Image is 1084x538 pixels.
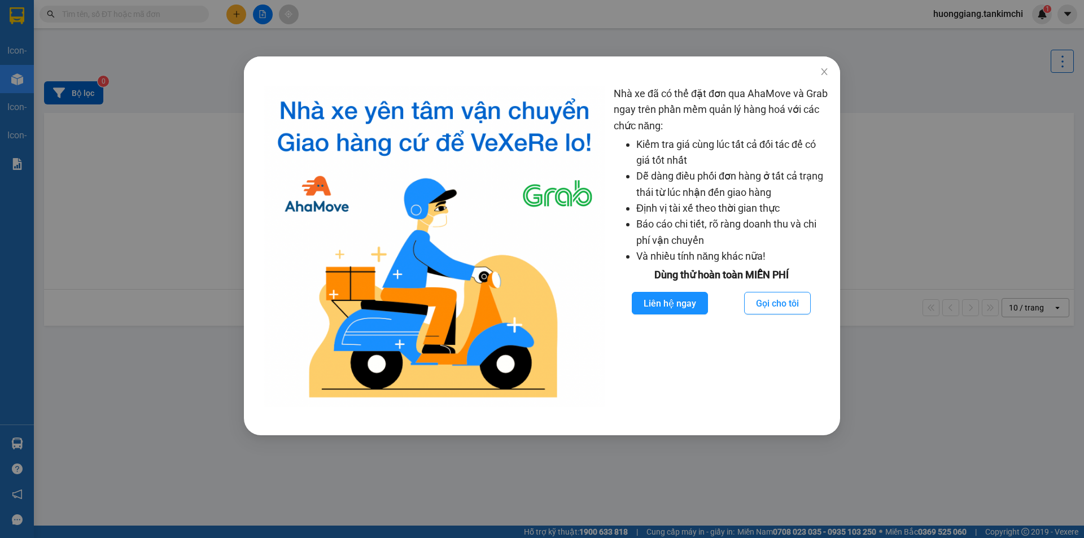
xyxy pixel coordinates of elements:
button: Gọi cho tôi [744,292,811,314]
li: Kiểm tra giá cùng lúc tất cả đối tác để có giá tốt nhất [636,137,829,169]
li: Dễ dàng điều phối đơn hàng ở tất cả trạng thái từ lúc nhận đến giao hàng [636,168,829,200]
div: Dùng thử hoàn toàn MIỄN PHÍ [614,267,829,283]
li: Báo cáo chi tiết, rõ ràng doanh thu và chi phí vận chuyển [636,216,829,248]
button: Close [808,56,840,88]
span: Gọi cho tôi [756,296,799,310]
img: logo [264,86,605,407]
li: Định vị tài xế theo thời gian thực [636,200,829,216]
span: close [820,67,829,76]
div: Nhà xe đã có thể đặt đơn qua AhaMove và Grab ngay trên phần mềm quản lý hàng hoá với các chức năng: [614,86,829,407]
span: Liên hệ ngay [644,296,696,310]
li: Và nhiều tính năng khác nữa! [636,248,829,264]
button: Liên hệ ngay [632,292,708,314]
